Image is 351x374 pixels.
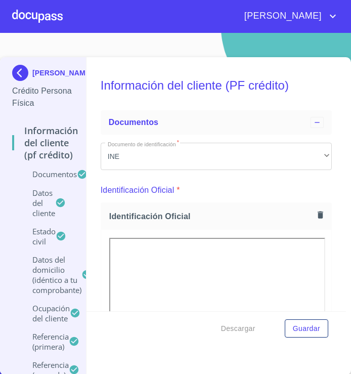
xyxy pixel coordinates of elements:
[12,188,55,218] p: Datos del cliente
[12,65,74,85] div: [PERSON_NAME]
[12,124,78,161] p: Información del cliente (PF crédito)
[221,322,255,335] span: Descargar
[101,110,332,135] div: Documentos
[217,319,259,338] button: Descargar
[12,255,81,295] p: Datos del domicilio (idéntico a tu comprobante)
[101,184,174,196] p: Identificación Oficial
[32,69,93,77] p: [PERSON_NAME]
[285,319,328,338] button: Guardar
[12,65,32,81] img: Docupass spot blue
[237,8,327,24] span: [PERSON_NAME]
[12,85,74,109] p: Crédito Persona Física
[101,143,332,170] div: INE
[293,322,320,335] span: Guardar
[12,331,69,352] p: Referencia (primera)
[12,226,56,246] p: Estado Civil
[237,8,339,24] button: account of current user
[12,303,70,323] p: Ocupación del Cliente
[101,65,332,106] h5: Información del cliente (PF crédito)
[109,211,314,222] span: Identificación Oficial
[12,169,77,179] p: Documentos
[109,118,158,127] span: Documentos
